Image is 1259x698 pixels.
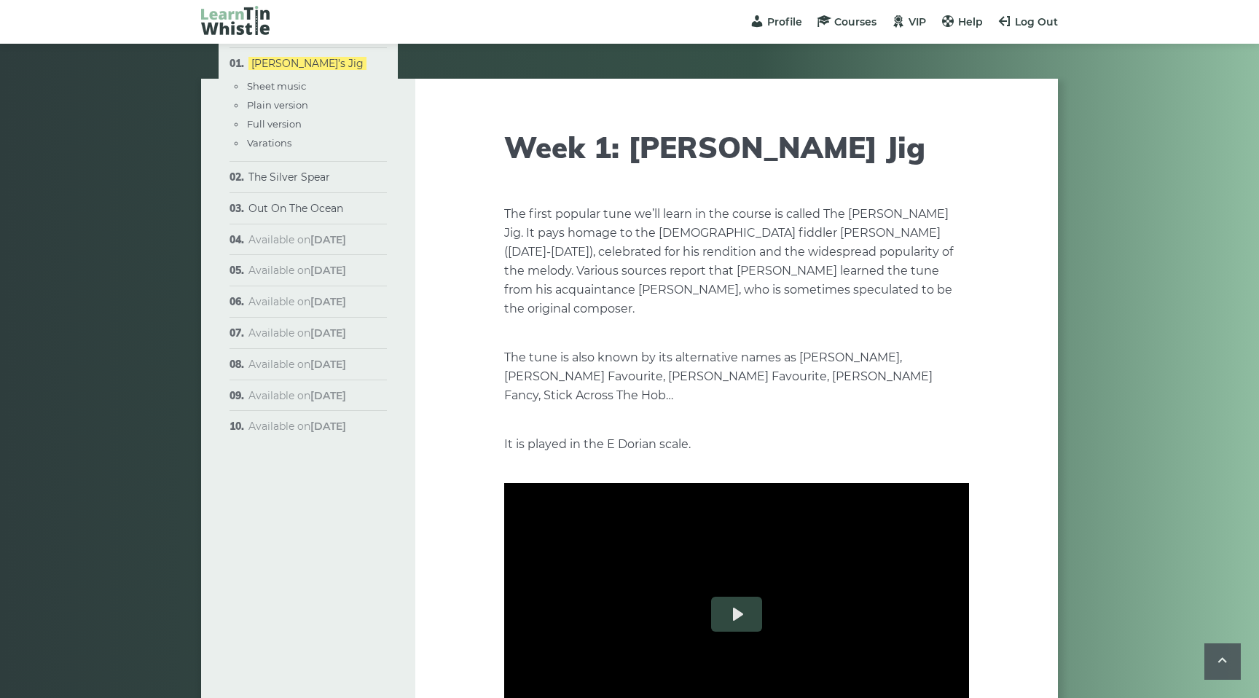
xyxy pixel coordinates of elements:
[248,389,346,402] span: Available on
[201,6,270,35] img: LearnTinWhistle.com
[891,15,926,28] a: VIP
[310,264,346,277] strong: [DATE]
[248,326,346,340] span: Available on
[248,295,346,308] span: Available on
[909,15,926,28] span: VIP
[817,15,876,28] a: Courses
[310,358,346,371] strong: [DATE]
[504,205,969,318] p: The first popular tune we’ll learn in the course is called The [PERSON_NAME] Jig. It pays homage ...
[248,57,366,70] a: [PERSON_NAME]’s Jig
[247,118,302,130] a: Full version
[941,15,983,28] a: Help
[248,358,346,371] span: Available on
[1015,15,1058,28] span: Log Out
[248,233,346,246] span: Available on
[767,15,802,28] span: Profile
[958,15,983,28] span: Help
[504,435,969,454] p: It is played in the E Dorian scale.
[248,420,346,433] span: Available on
[310,326,346,340] strong: [DATE]
[247,80,306,92] a: Sheet music
[997,15,1058,28] a: Log Out
[310,233,346,246] strong: [DATE]
[834,15,876,28] span: Courses
[310,420,346,433] strong: [DATE]
[750,15,802,28] a: Profile
[504,130,969,165] h1: Week 1: [PERSON_NAME] Jig
[310,295,346,308] strong: [DATE]
[504,348,969,405] p: The tune is also known by its alternative names as [PERSON_NAME], [PERSON_NAME] Favourite, [PERSO...
[248,202,343,215] a: Out On The Ocean
[247,137,291,149] a: Varations
[248,170,330,184] a: The Silver Spear
[247,99,308,111] a: Plain version
[248,264,346,277] span: Available on
[310,389,346,402] strong: [DATE]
